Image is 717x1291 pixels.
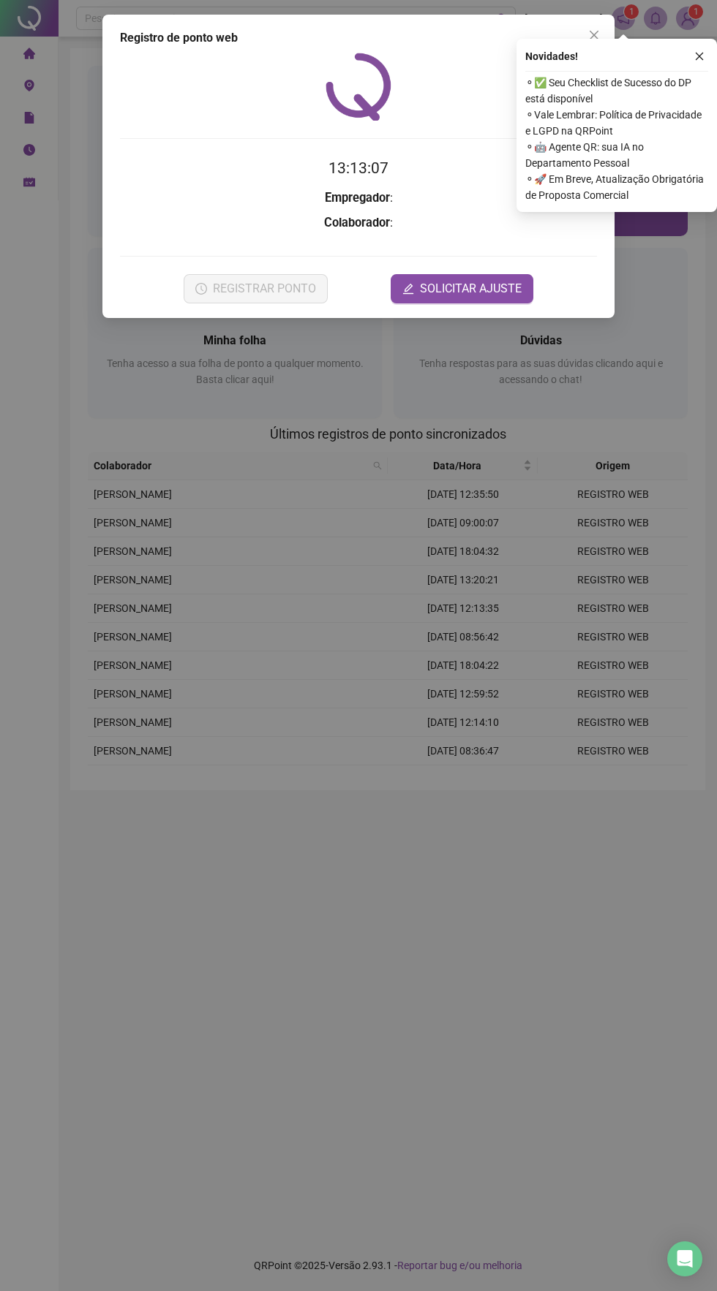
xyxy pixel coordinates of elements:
[694,51,705,61] span: close
[325,191,390,205] strong: Empregador
[120,213,597,232] h3: :
[525,171,708,203] span: ⚬ 🚀 Em Breve, Atualização Obrigatória de Proposta Comercial
[120,189,597,208] h3: :
[525,48,578,64] span: Novidades !
[588,29,600,41] span: close
[324,216,390,230] strong: Colaborador
[667,1241,702,1276] div: Open Intercom Messenger
[329,159,388,177] time: 13:13:07
[402,283,414,295] span: edit
[326,53,391,121] img: QRPoint
[420,280,522,298] span: SOLICITAR AJUSTE
[582,23,606,47] button: Close
[184,274,328,303] button: REGISTRAR PONTO
[525,107,708,139] span: ⚬ Vale Lembrar: Política de Privacidade e LGPD na QRPoint
[525,75,708,107] span: ⚬ ✅ Seu Checklist de Sucesso do DP está disponível
[120,29,597,47] div: Registro de ponto web
[391,274,533,303] button: editSOLICITAR AJUSTE
[525,139,708,171] span: ⚬ 🤖 Agente QR: sua IA no Departamento Pessoal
